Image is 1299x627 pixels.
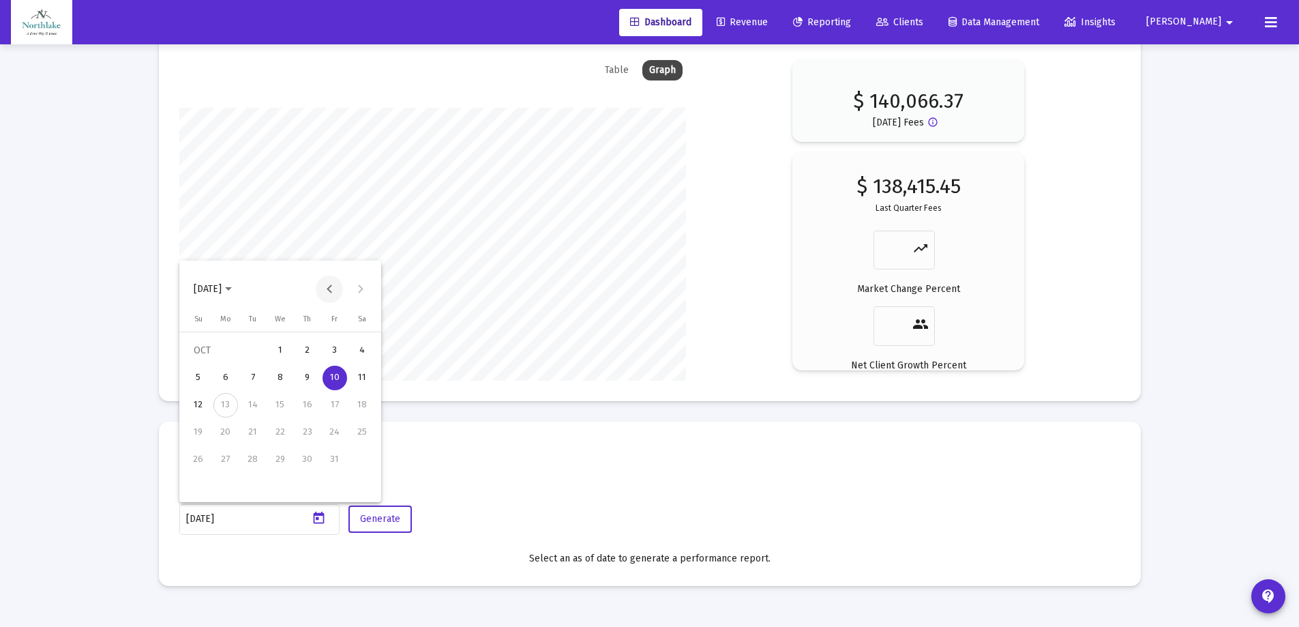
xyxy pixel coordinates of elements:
[294,446,321,473] button: 2025-10-30
[323,448,347,472] div: 31
[316,276,343,303] button: Previous month
[213,393,238,418] div: 13
[212,446,239,473] button: 2025-10-27
[186,366,211,390] div: 5
[331,315,338,323] span: Fr
[348,337,376,364] button: 2025-10-04
[295,420,320,445] div: 23
[267,364,294,392] button: 2025-10-08
[348,392,376,419] button: 2025-10-18
[295,448,320,472] div: 30
[321,446,348,473] button: 2025-10-31
[239,364,267,392] button: 2025-10-07
[220,315,231,323] span: Mo
[241,366,265,390] div: 7
[185,392,212,419] button: 2025-10-12
[267,392,294,419] button: 2025-10-15
[294,364,321,392] button: 2025-10-09
[239,419,267,446] button: 2025-10-21
[321,392,348,419] button: 2025-10-17
[350,338,374,363] div: 4
[239,392,267,419] button: 2025-10-14
[268,420,293,445] div: 22
[323,393,347,418] div: 17
[348,364,376,392] button: 2025-10-11
[358,315,366,323] span: Sa
[350,420,374,445] div: 25
[194,315,203,323] span: Su
[267,419,294,446] button: 2025-10-22
[295,393,320,418] div: 16
[213,448,238,472] div: 27
[321,337,348,364] button: 2025-10-03
[185,419,212,446] button: 2025-10-19
[323,338,347,363] div: 3
[185,446,212,473] button: 2025-10-26
[275,315,286,323] span: We
[186,393,211,418] div: 12
[321,419,348,446] button: 2025-10-24
[294,337,321,364] button: 2025-10-02
[241,448,265,472] div: 28
[267,337,294,364] button: 2025-10-01
[323,420,347,445] div: 24
[323,366,347,390] div: 10
[350,366,374,390] div: 11
[185,337,267,364] td: OCT
[348,419,376,446] button: 2025-10-25
[212,392,239,419] button: 2025-10-13
[213,366,238,390] div: 6
[350,393,374,418] div: 18
[295,366,320,390] div: 9
[268,448,293,472] div: 29
[241,420,265,445] div: 21
[295,338,320,363] div: 2
[186,420,211,445] div: 19
[294,419,321,446] button: 2025-10-23
[268,338,293,363] div: 1
[213,420,238,445] div: 20
[346,276,374,303] button: Next month
[303,315,311,323] span: Th
[294,392,321,419] button: 2025-10-16
[183,276,243,303] button: Choose month and year
[268,366,293,390] div: 8
[267,446,294,473] button: 2025-10-29
[194,283,222,295] span: [DATE]
[212,419,239,446] button: 2025-10-20
[321,364,348,392] button: 2025-10-10
[268,393,293,418] div: 15
[239,446,267,473] button: 2025-10-28
[185,364,212,392] button: 2025-10-05
[212,364,239,392] button: 2025-10-06
[249,315,256,323] span: Tu
[241,393,265,418] div: 14
[186,448,211,472] div: 26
